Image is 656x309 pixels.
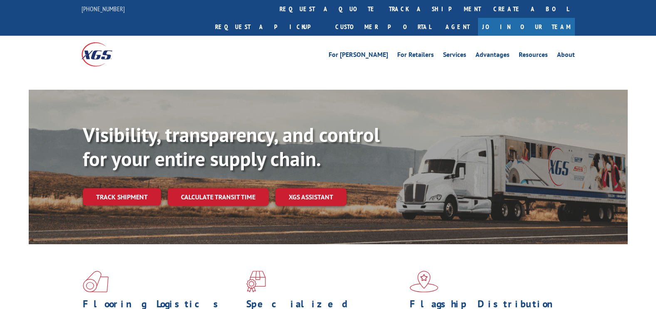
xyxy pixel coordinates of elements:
[519,51,548,61] a: Resources
[168,188,269,206] a: Calculate transit time
[478,18,575,36] a: Join Our Team
[475,51,510,61] a: Advantages
[329,18,437,36] a: Customer Portal
[83,271,109,292] img: xgs-icon-total-supply-chain-intelligence-red
[83,188,161,206] a: Track shipment
[82,5,125,13] a: [PHONE_NUMBER]
[329,51,388,61] a: For [PERSON_NAME]
[437,18,478,36] a: Agent
[410,271,438,292] img: xgs-icon-flagship-distribution-model-red
[397,51,434,61] a: For Retailers
[557,51,575,61] a: About
[83,122,380,172] b: Visibility, transparency, and control for your entire supply chain.
[443,51,466,61] a: Services
[275,188,347,206] a: XGS ASSISTANT
[246,271,266,292] img: xgs-icon-focused-on-flooring-red
[209,18,329,36] a: Request a pickup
